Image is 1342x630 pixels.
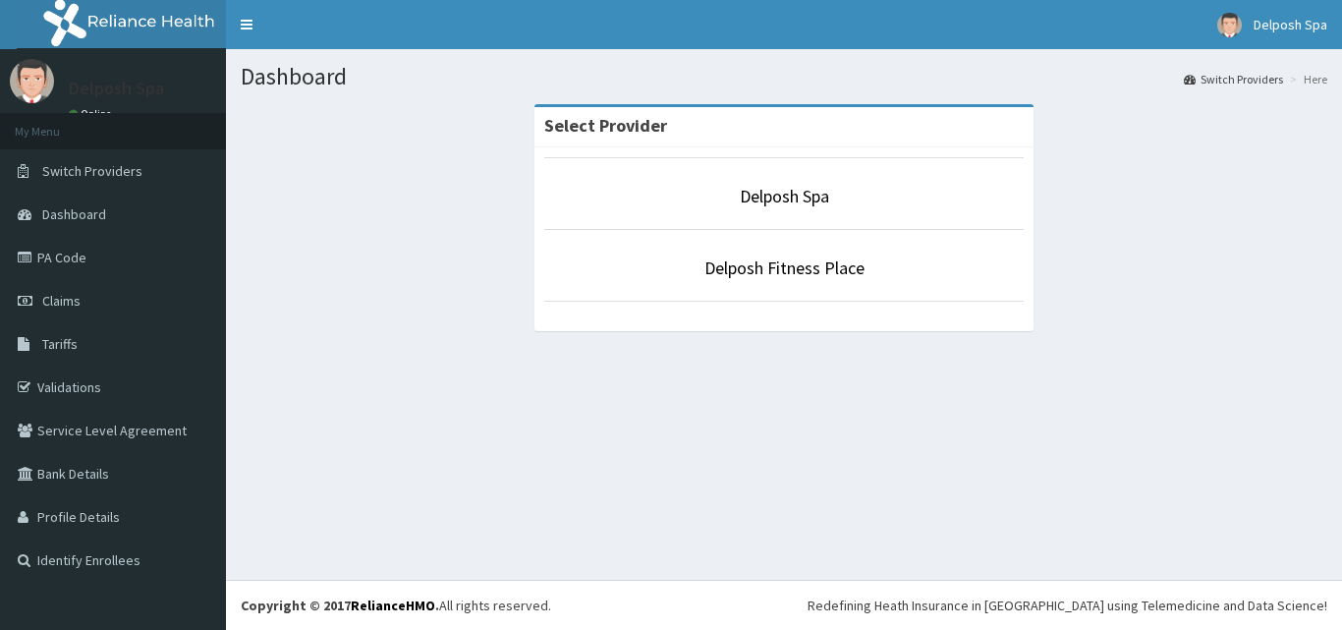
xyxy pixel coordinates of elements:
[42,335,78,353] span: Tariffs
[226,580,1342,630] footer: All rights reserved.
[1285,71,1327,87] li: Here
[42,292,81,310] span: Claims
[544,114,667,137] strong: Select Provider
[69,80,164,97] p: Delposh Spa
[42,162,142,180] span: Switch Providers
[10,59,54,103] img: User Image
[1254,16,1327,33] span: Delposh Spa
[351,597,435,614] a: RelianceHMO
[704,257,865,279] a: Delposh Fitness Place
[1184,71,1283,87] a: Switch Providers
[241,597,439,614] strong: Copyright © 2017 .
[1217,13,1242,37] img: User Image
[42,205,106,223] span: Dashboard
[808,596,1327,615] div: Redefining Heath Insurance in [GEOGRAPHIC_DATA] using Telemedicine and Data Science!
[69,107,116,121] a: Online
[740,185,829,207] a: Delposh Spa
[241,64,1327,89] h1: Dashboard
